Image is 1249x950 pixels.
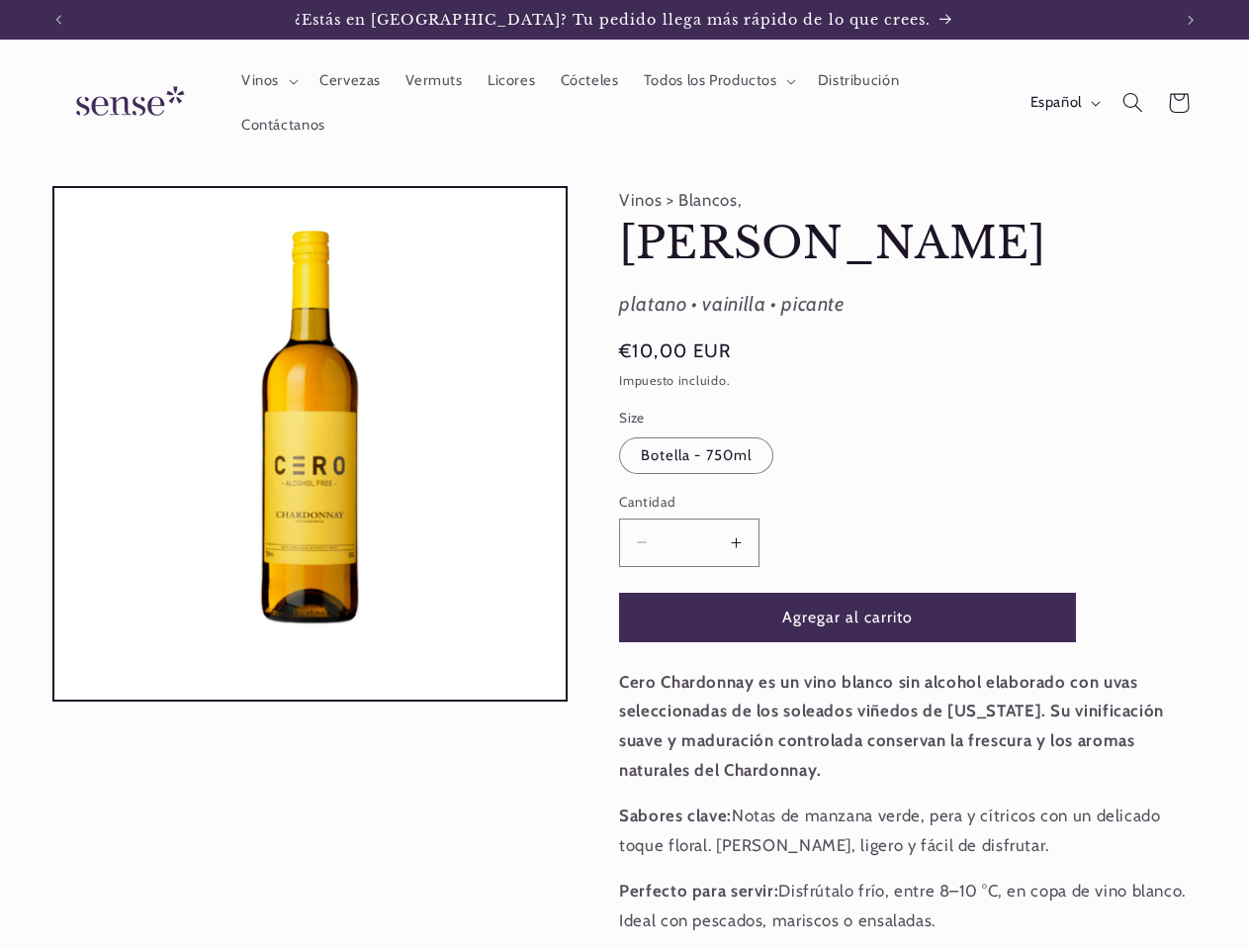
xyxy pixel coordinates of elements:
span: Licores [488,71,535,90]
span: Cócteles [561,71,619,90]
h1: [PERSON_NAME] [619,216,1197,272]
summary: Todos los Productos [631,59,805,103]
a: Licores [475,59,548,103]
span: Español [1030,92,1082,114]
p: Notas de manzana verde, pera y cítricos con un delicado toque floral. [PERSON_NAME], ligero y fác... [619,802,1197,860]
span: €10,00 EUR [619,337,732,365]
legend: Size [619,408,647,427]
span: Contáctanos [241,116,325,135]
span: Distribución [818,71,900,90]
strong: Perfecto para servir: [619,881,778,901]
p: Disfrútalo frío, entre 8–10 °C, en copa de vino blanco. Ideal con pescados, mariscos o ensaladas. [619,877,1197,935]
img: Sense [52,74,201,131]
span: ¿Estás en [GEOGRAPHIC_DATA]? Tu pedido llega más rápido de lo que crees. [295,11,932,29]
span: Vinos [241,71,279,90]
button: Español [1018,83,1110,123]
media-gallery: Visor de la galería [52,186,568,702]
div: platano • vainilla • picante [619,287,1197,323]
a: Cócteles [548,59,631,103]
a: Cervezas [307,59,393,103]
a: Distribución [805,59,912,103]
label: Cantidad [619,492,1076,512]
label: Botella - 750ml [619,437,773,475]
strong: Sabores clave: [619,806,732,825]
span: Cervezas [319,71,381,90]
div: Impuesto incluido. [619,371,1197,392]
summary: Vinos [228,59,307,103]
button: Agregar al carrito [619,593,1076,641]
strong: Cero Chardonnay es un vino blanco sin alcohol elaborado con uvas seleccionadas de los soleados vi... [619,672,1164,780]
span: Todos los Productos [644,71,777,90]
a: Sense [45,67,209,140]
a: Contáctanos [228,103,337,146]
a: Vermuts [394,59,476,103]
summary: Búsqueda [1110,80,1155,126]
span: Vermuts [405,71,462,90]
